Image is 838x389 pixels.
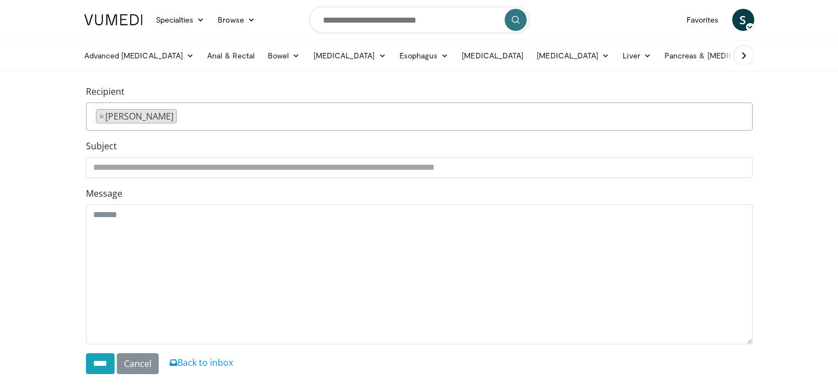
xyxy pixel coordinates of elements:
[616,45,657,67] a: Liver
[117,353,159,374] a: Cancel
[84,14,143,25] img: VuMedi Logo
[530,45,616,67] a: [MEDICAL_DATA]
[149,9,212,31] a: Specialties
[393,45,456,67] a: Esophagus
[86,187,122,200] label: Message
[99,110,104,123] span: ×
[211,9,262,31] a: Browse
[170,356,233,369] a: Back to inbox
[658,45,787,67] a: Pancreas & [MEDICAL_DATA]
[96,109,177,123] li: Thomas Deloughery
[455,45,530,67] a: [MEDICAL_DATA]
[680,9,726,31] a: Favorites
[78,45,201,67] a: Advanced [MEDICAL_DATA]
[201,45,261,67] a: Anal & Rectal
[86,85,125,98] label: Recipient
[309,7,529,33] input: Search topics, interventions
[86,139,117,153] label: Subject
[261,45,306,67] a: Bowel
[732,9,754,31] a: S
[307,45,393,67] a: [MEDICAL_DATA]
